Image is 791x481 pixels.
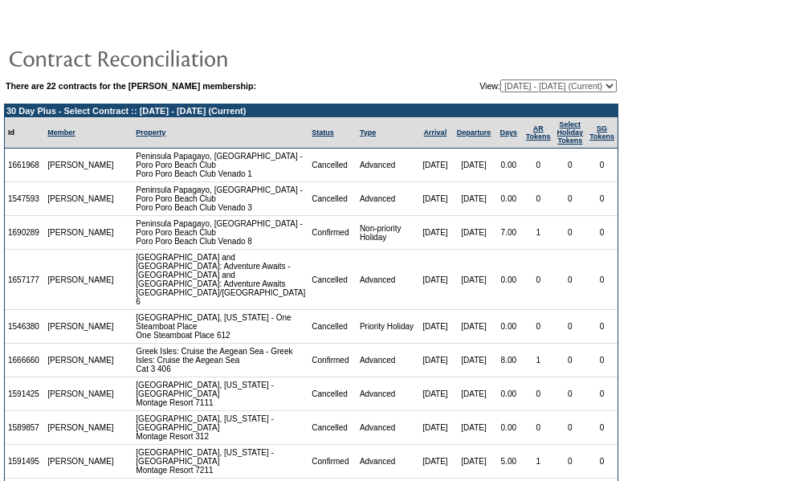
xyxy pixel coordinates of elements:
td: Priority Holiday [357,310,418,344]
td: [DATE] [453,445,495,479]
td: [DATE] [453,377,495,411]
td: Confirmed [308,445,357,479]
a: Type [360,128,376,137]
td: 0 [586,377,618,411]
a: Days [500,128,518,137]
td: 0 [586,216,618,250]
td: 0 [523,411,554,445]
td: 0 [554,344,587,377]
a: Status [312,128,334,137]
td: 0 [586,344,618,377]
td: Advanced [357,182,418,216]
td: Peninsula Papagayo, [GEOGRAPHIC_DATA] - Poro Poro Beach Club Poro Poro Beach Club Venado 8 [133,216,308,250]
td: 0 [554,250,587,310]
a: Departure [457,128,491,137]
td: 1589857 [5,411,44,445]
td: [PERSON_NAME] [44,411,117,445]
td: 0 [554,377,587,411]
td: [DATE] [418,445,454,479]
td: [GEOGRAPHIC_DATA], [US_STATE] - [GEOGRAPHIC_DATA] Montage Resort 7211 [133,445,308,479]
td: 0 [523,310,554,344]
td: [PERSON_NAME] [44,182,117,216]
td: 1546380 [5,310,44,344]
td: [DATE] [453,216,495,250]
b: There are 22 contracts for the [PERSON_NAME] membership: [6,81,256,91]
td: Non-priority Holiday [357,216,418,250]
td: Advanced [357,250,418,310]
td: 0 [523,377,554,411]
td: [DATE] [418,411,454,445]
td: 0.00 [495,250,523,310]
td: 0 [586,149,618,182]
td: [PERSON_NAME] [44,344,117,377]
td: [DATE] [453,149,495,182]
td: [DATE] [418,344,454,377]
td: Advanced [357,149,418,182]
a: Arrival [424,128,447,137]
td: 1657177 [5,250,44,310]
td: Advanced [357,445,418,479]
img: pgTtlContractReconciliation.gif [8,42,329,74]
td: 8.00 [495,344,523,377]
td: 0 [554,310,587,344]
td: Cancelled [308,182,357,216]
td: Id [5,117,44,149]
a: SGTokens [589,124,614,141]
a: ARTokens [526,124,551,141]
td: Advanced [357,344,418,377]
td: 1 [523,344,554,377]
td: 1591495 [5,445,44,479]
td: 1690289 [5,216,44,250]
td: [DATE] [453,310,495,344]
td: 30 Day Plus - Select Contract :: [DATE] - [DATE] (Current) [5,104,618,117]
td: [PERSON_NAME] [44,149,117,182]
a: Member [47,128,75,137]
td: 7.00 [495,216,523,250]
td: Confirmed [308,216,357,250]
td: 0 [554,216,587,250]
td: 0 [586,411,618,445]
td: 1661968 [5,149,44,182]
td: [GEOGRAPHIC_DATA], [US_STATE] - [GEOGRAPHIC_DATA] Montage Resort 7111 [133,377,308,411]
td: [DATE] [453,182,495,216]
td: 0.00 [495,149,523,182]
td: [DATE] [418,216,454,250]
td: Cancelled [308,377,357,411]
td: Cancelled [308,310,357,344]
td: Cancelled [308,411,357,445]
td: Confirmed [308,344,357,377]
td: View: [401,79,617,92]
td: 1666660 [5,344,44,377]
td: [DATE] [453,250,495,310]
td: 1 [523,445,554,479]
td: [PERSON_NAME] [44,445,117,479]
a: Property [136,128,165,137]
td: [DATE] [418,149,454,182]
td: [DATE] [418,250,454,310]
td: 1547593 [5,182,44,216]
td: [DATE] [418,182,454,216]
td: 0 [554,445,587,479]
td: 0 [554,149,587,182]
td: 0 [523,182,554,216]
td: 0.00 [495,182,523,216]
td: 0.00 [495,310,523,344]
td: Peninsula Papagayo, [GEOGRAPHIC_DATA] - Poro Poro Beach Club Poro Poro Beach Club Venado 3 [133,182,308,216]
td: 5.00 [495,445,523,479]
td: 1 [523,216,554,250]
td: 0.00 [495,411,523,445]
td: 0 [586,310,618,344]
td: [PERSON_NAME] [44,216,117,250]
td: 0.00 [495,377,523,411]
td: 1591425 [5,377,44,411]
td: Advanced [357,411,418,445]
td: Cancelled [308,250,357,310]
td: [GEOGRAPHIC_DATA] and [GEOGRAPHIC_DATA]: Adventure Awaits - [GEOGRAPHIC_DATA] and [GEOGRAPHIC_DAT... [133,250,308,310]
td: 0 [523,149,554,182]
td: 0 [586,250,618,310]
td: 0 [523,250,554,310]
td: [PERSON_NAME] [44,377,117,411]
td: [PERSON_NAME] [44,250,117,310]
td: [DATE] [453,411,495,445]
td: [DATE] [418,310,454,344]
